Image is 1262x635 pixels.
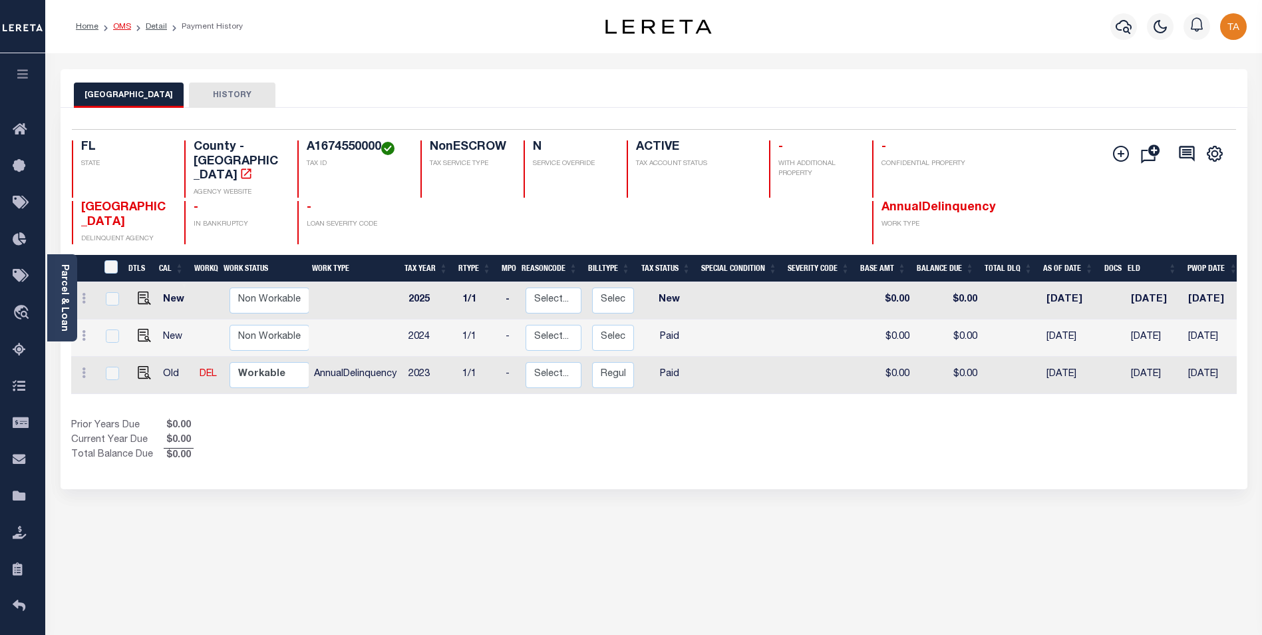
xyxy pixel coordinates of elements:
button: [GEOGRAPHIC_DATA] [74,83,184,108]
td: $0.00 [915,357,983,394]
span: [GEOGRAPHIC_DATA] [81,202,166,228]
p: IN BANKRUPTCY [194,220,281,230]
span: - [881,141,886,153]
p: WITH ADDITIONAL PROPERTY [778,159,856,179]
th: CAL: activate to sort column ascending [154,255,189,282]
td: [DATE] [1041,319,1102,357]
h4: A1674550000 [307,140,404,155]
a: Parcel & Loan [59,264,69,331]
th: Tax Year: activate to sort column ascending [399,255,453,282]
td: AnnualDelinquency [309,357,402,394]
td: - [500,282,520,319]
td: Current Year Due [71,433,164,448]
td: 1/1 [457,319,500,357]
th: ELD: activate to sort column ascending [1122,255,1182,282]
th: Balance Due: activate to sort column ascending [911,255,979,282]
span: - [307,202,311,214]
td: Total Balance Due [71,448,164,463]
th: RType: activate to sort column ascending [453,255,496,282]
th: Tax Status: activate to sort column ascending [635,255,696,282]
h4: N [533,140,611,155]
td: 2023 [403,357,457,394]
th: Base Amt: activate to sort column ascending [855,255,911,282]
li: Payment History [167,21,243,33]
td: - [500,357,520,394]
th: Special Condition: activate to sort column ascending [696,255,782,282]
span: $0.00 [164,433,194,448]
th: As of Date: activate to sort column ascending [1038,255,1099,282]
p: TAX SERVICE TYPE [430,159,508,169]
td: $0.00 [858,319,915,357]
p: DELINQUENT AGENCY [81,234,169,244]
td: 1/1 [457,282,500,319]
a: Detail [146,23,167,31]
span: AnnualDelinquency [881,202,996,214]
th: PWOP Date: activate to sort column ascending [1182,255,1243,282]
a: DEL [200,369,217,379]
a: Home [76,23,98,31]
td: [DATE] [1183,282,1243,319]
td: $0.00 [915,282,983,319]
h4: FL [81,140,169,155]
h4: ACTIVE [636,140,753,155]
th: Severity Code: activate to sort column ascending [782,255,855,282]
td: [DATE] [1183,319,1243,357]
button: HISTORY [189,83,275,108]
th: Work Status [218,255,309,282]
td: [DATE] [1183,357,1243,394]
th: BillType: activate to sort column ascending [583,255,635,282]
th: &nbsp;&nbsp;&nbsp;&nbsp;&nbsp;&nbsp;&nbsp;&nbsp;&nbsp;&nbsp; [71,255,96,282]
td: [DATE] [1041,282,1102,319]
p: SERVICE OVERRIDE [533,159,611,169]
img: svg+xml;base64,PHN2ZyB4bWxucz0iaHR0cDovL3d3dy53My5vcmcvMjAwMC9zdmciIHBvaW50ZXItZXZlbnRzPSJub25lIi... [1220,13,1247,40]
td: $0.00 [858,282,915,319]
td: 2024 [403,319,457,357]
th: Docs [1099,255,1122,282]
td: $0.00 [915,319,983,357]
td: - [500,319,520,357]
td: New [158,319,194,357]
td: $0.00 [858,357,915,394]
span: $0.00 [164,419,194,433]
p: TAX ID [307,159,404,169]
p: TAX ACCOUNT STATUS [636,159,753,169]
td: [DATE] [1126,319,1183,357]
span: - [194,202,198,214]
th: MPO [496,255,516,282]
span: $0.00 [164,449,194,463]
p: WORK TYPE [881,220,969,230]
td: New [639,282,700,319]
td: Paid [639,357,700,394]
td: 2025 [403,282,457,319]
th: DTLS [123,255,154,282]
p: CONFIDENTIAL PROPERTY [881,159,969,169]
td: Old [158,357,194,394]
th: &nbsp; [96,255,124,282]
span: - [778,141,783,153]
td: Paid [639,319,700,357]
h4: County - [GEOGRAPHIC_DATA] [194,140,281,184]
td: [DATE] [1126,282,1183,319]
td: Prior Years Due [71,419,164,433]
h4: NonESCROW [430,140,508,155]
td: [DATE] [1126,357,1183,394]
th: Work Type [307,255,399,282]
td: 1/1 [457,357,500,394]
p: AGENCY WEBSITE [194,188,281,198]
th: Total DLQ: activate to sort column ascending [979,255,1038,282]
p: STATE [81,159,169,169]
img: logo-dark.svg [605,19,712,34]
td: New [158,282,194,319]
a: OMS [113,23,131,31]
p: LOAN SEVERITY CODE [307,220,404,230]
i: travel_explore [13,305,34,322]
td: [DATE] [1041,357,1102,394]
th: ReasonCode: activate to sort column ascending [516,255,583,282]
th: WorkQ [189,255,218,282]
